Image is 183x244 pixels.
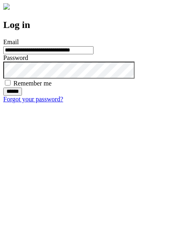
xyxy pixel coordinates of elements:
[3,54,28,61] label: Password
[13,80,52,87] label: Remember me
[3,39,19,45] label: Email
[3,19,180,30] h2: Log in
[3,96,63,103] a: Forgot your password?
[3,3,10,10] img: logo-4e3dc11c47720685a147b03b5a06dd966a58ff35d612b21f08c02c0306f2b779.png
